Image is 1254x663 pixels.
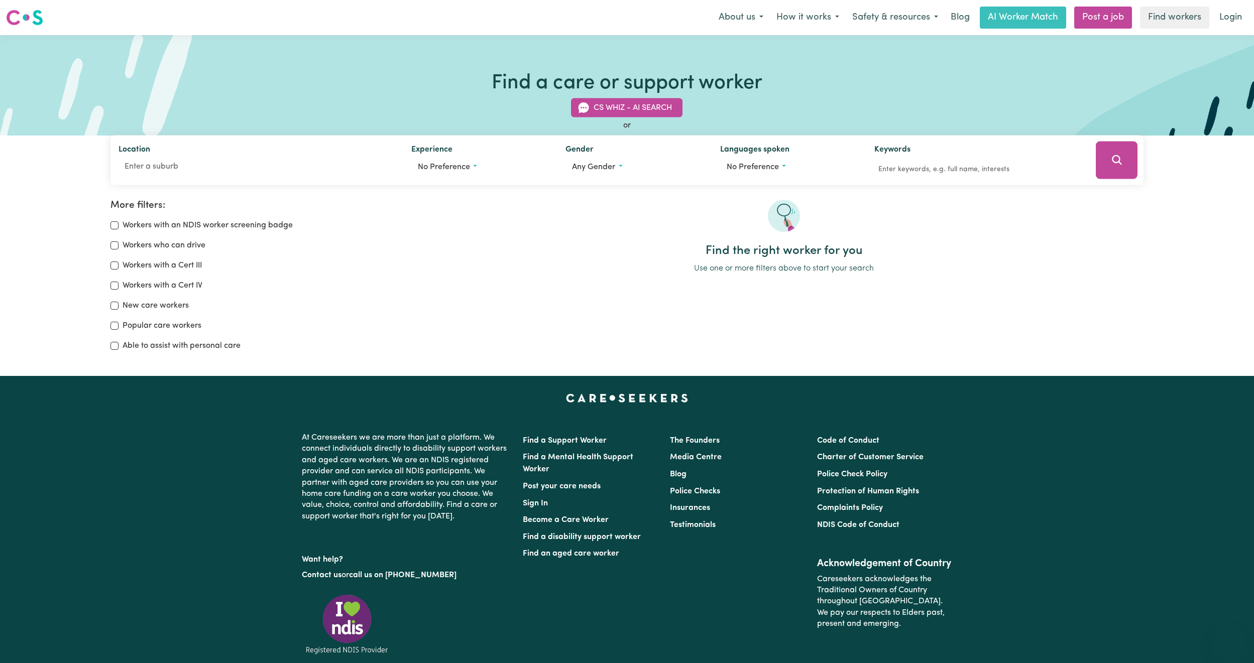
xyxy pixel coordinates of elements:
[123,280,202,292] label: Workers with a Cert IV
[670,504,710,512] a: Insurances
[980,7,1066,29] a: AI Worker Match
[418,163,470,171] span: No preference
[572,163,615,171] span: Any gender
[349,571,457,579] a: call us on [PHONE_NUMBER]
[720,158,858,177] button: Worker language preferences
[565,144,594,158] label: Gender
[523,550,619,558] a: Find an aged care worker
[566,394,688,402] a: Careseekers home page
[523,482,601,490] a: Post your care needs
[492,71,762,95] h1: Find a care or support worker
[6,9,43,27] img: Careseekers logo
[302,593,392,655] img: Registered NDIS provider
[523,437,607,445] a: Find a Support Worker
[874,144,910,158] label: Keywords
[817,437,879,445] a: Code of Conduct
[123,219,293,231] label: Workers with an NDIS worker screening badge
[670,437,720,445] a: The Founders
[817,470,887,478] a: Police Check Policy
[302,428,511,526] p: At Careseekers we are more than just a platform. We connect individuals directly to disability su...
[1074,7,1132,29] a: Post a job
[571,98,682,117] button: CS Whiz - AI Search
[302,571,341,579] a: Contact us
[523,533,641,541] a: Find a disability support worker
[817,453,924,461] a: Charter of Customer Service
[119,158,395,176] input: Enter a suburb
[424,244,1144,258] h2: Find the right worker for you
[1213,7,1248,29] a: Login
[123,300,189,312] label: New care workers
[123,239,205,251] label: Workers who can drive
[1214,623,1246,655] iframe: Button to launch messaging window, conversation in progress
[523,453,633,473] a: Find a Mental Health Support Worker
[565,158,704,177] button: Worker gender preference
[874,162,1082,177] input: Enter keywords, e.g. full name, interests
[302,566,511,585] p: or
[670,521,716,529] a: Testimonials
[110,200,412,211] h2: More filters:
[1140,7,1209,29] a: Find workers
[523,499,548,507] a: Sign In
[670,453,722,461] a: Media Centre
[6,6,43,29] a: Careseekers logo
[846,7,945,28] button: Safety & resources
[770,7,846,28] button: How it works
[302,550,511,565] p: Want help?
[817,558,952,570] h2: Acknowledgement of Country
[411,144,452,158] label: Experience
[670,470,687,478] a: Blog
[123,320,201,332] label: Popular care workers
[123,340,241,352] label: Able to assist with personal care
[123,259,202,272] label: Workers with a Cert III
[119,144,150,158] label: Location
[1096,142,1137,179] button: Search
[110,119,1144,131] div: or
[720,144,789,158] label: Languages spoken
[424,262,1144,275] p: Use one or more filters above to start your search
[945,7,976,29] a: Blog
[712,7,770,28] button: About us
[411,158,549,177] button: Worker experience options
[523,516,609,524] a: Become a Care Worker
[670,487,720,495] a: Police Checks
[817,487,919,495] a: Protection of Human Rights
[817,504,883,512] a: Complaints Policy
[817,521,899,529] a: NDIS Code of Conduct
[727,163,779,171] span: No preference
[817,570,952,634] p: Careseekers acknowledges the Traditional Owners of Country throughout [GEOGRAPHIC_DATA]. We pay o...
